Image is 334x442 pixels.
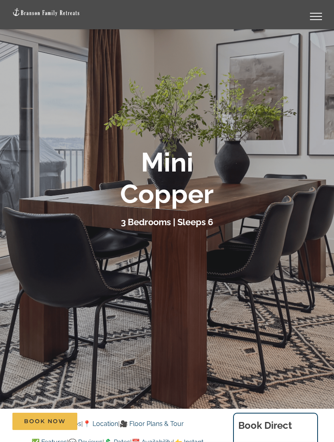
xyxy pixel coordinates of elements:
[12,413,77,430] a: Book Now
[24,418,66,425] span: Book Now
[300,13,332,20] a: Toggle Menu
[12,8,80,17] img: Branson Family Retreats Logo
[120,147,214,209] b: Mini Copper
[121,217,213,227] h3: 3 Bedrooms | Sleeps 6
